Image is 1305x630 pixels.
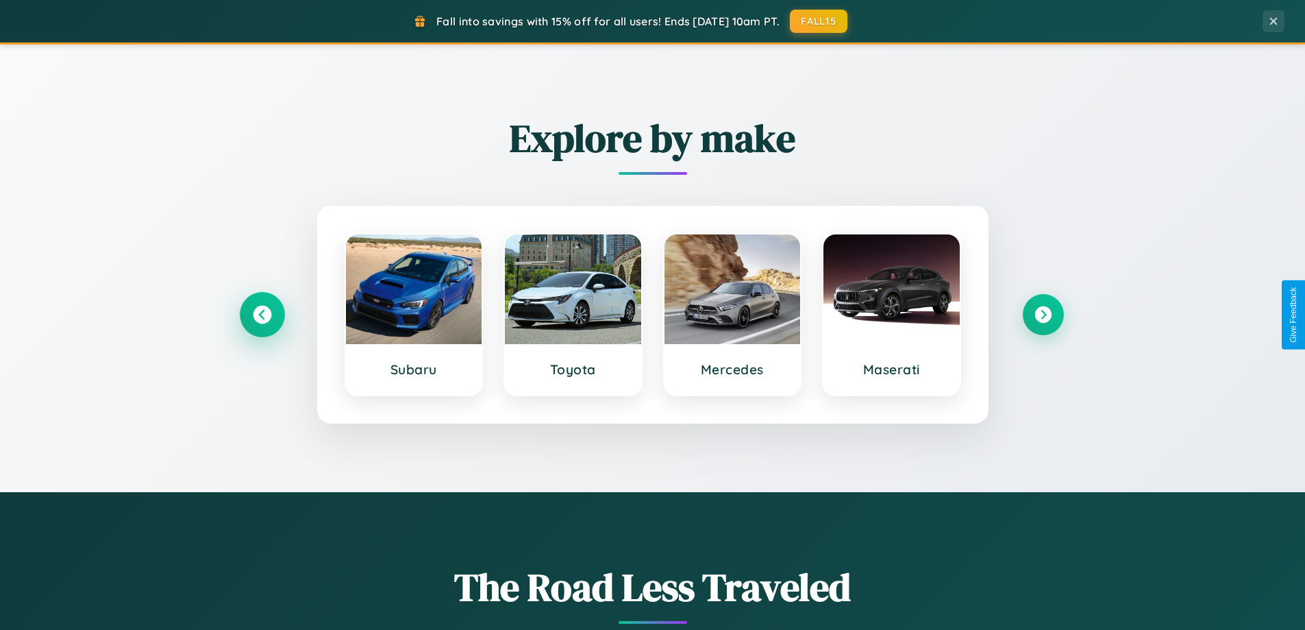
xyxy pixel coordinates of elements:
[436,14,780,28] span: Fall into savings with 15% off for all users! Ends [DATE] 10am PT.
[837,361,946,378] h3: Maserati
[790,10,847,33] button: FALL15
[242,112,1064,165] h2: Explore by make
[678,361,787,378] h3: Mercedes
[360,361,469,378] h3: Subaru
[242,561,1064,614] h1: The Road Less Traveled
[1289,287,1298,343] div: Give Feedback
[519,361,627,378] h3: Toyota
